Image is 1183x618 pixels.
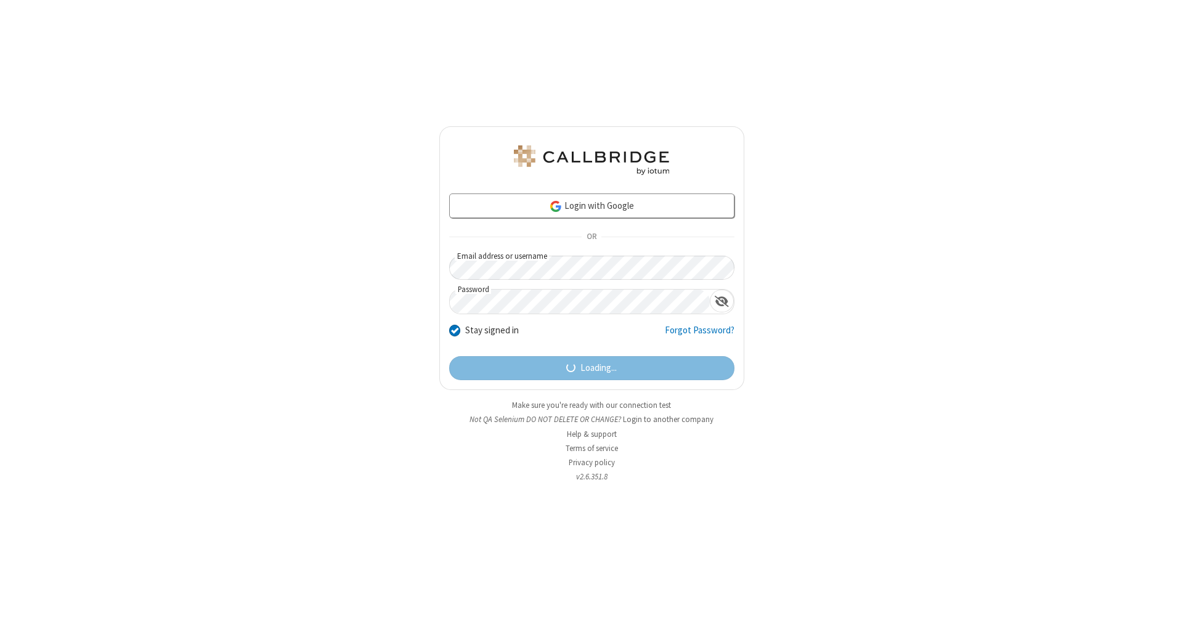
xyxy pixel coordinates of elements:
img: google-icon.png [549,200,563,213]
label: Stay signed in [465,323,519,338]
button: Login to another company [623,413,713,425]
li: v2.6.351.8 [439,471,744,482]
a: Help & support [567,429,617,439]
div: Show password [710,290,734,312]
span: Loading... [580,361,617,375]
button: Loading... [449,356,734,381]
input: Password [450,290,710,314]
a: Login with Google [449,193,734,218]
input: Email address or username [449,256,734,280]
a: Terms of service [566,443,618,453]
a: Forgot Password? [665,323,734,347]
li: Not QA Selenium DO NOT DELETE OR CHANGE? [439,413,744,425]
a: Make sure you're ready with our connection test [512,400,671,410]
img: QA Selenium DO NOT DELETE OR CHANGE [511,145,672,175]
a: Privacy policy [569,457,615,468]
span: OR [582,229,601,246]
